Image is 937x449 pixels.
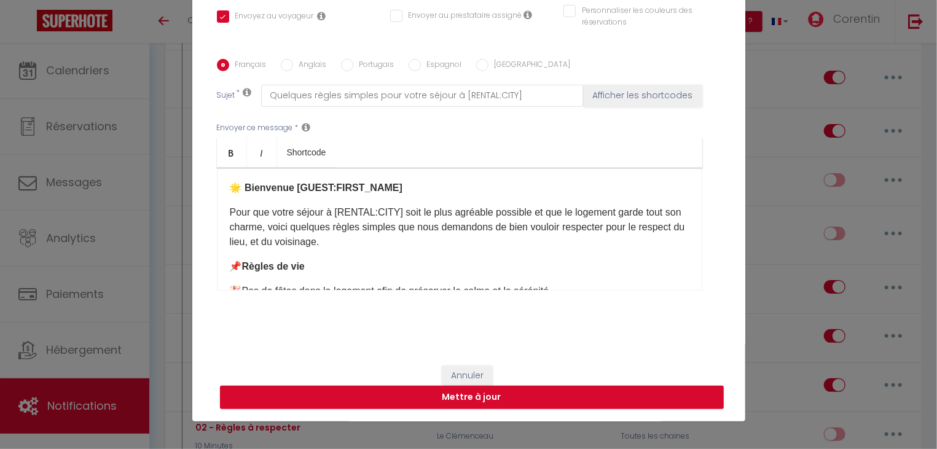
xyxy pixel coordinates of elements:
[247,138,277,167] a: Italic
[230,286,242,296] span: 🎉
[488,59,571,72] label: [GEOGRAPHIC_DATA]
[229,59,267,72] label: Français
[318,11,326,21] i: Envoyer au voyageur
[524,10,533,20] i: Envoyer au prestataire si il est assigné
[245,182,402,193] strong: Bienvenue [GUEST:FIRST_NAME]
[217,90,235,103] label: Sujet
[442,365,493,386] button: Annuler
[584,85,702,107] button: Afficher les shortcodes
[242,261,305,271] strong: Règles de vie
[217,122,293,134] label: Envoyer ce message
[230,261,242,271] span: 📌
[353,59,394,72] label: Portugais
[242,286,552,296] span: Pas de fêtes dans le logement afin de préserver le calme et la sérénité.
[302,122,311,132] i: Message
[230,207,685,247] span: Pour que votre séjour à [RENTAL:CITY] soit le plus agréable possible et que le logement garde tou...
[421,59,462,72] label: Espagnol
[230,182,242,193] span: 🌟
[220,386,724,409] button: Mettre à jour
[277,138,336,167] a: Shortcode
[229,10,314,24] label: Envoyez au voyageur
[217,138,247,167] a: Bold
[243,87,252,97] i: Subject
[293,59,327,72] label: Anglais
